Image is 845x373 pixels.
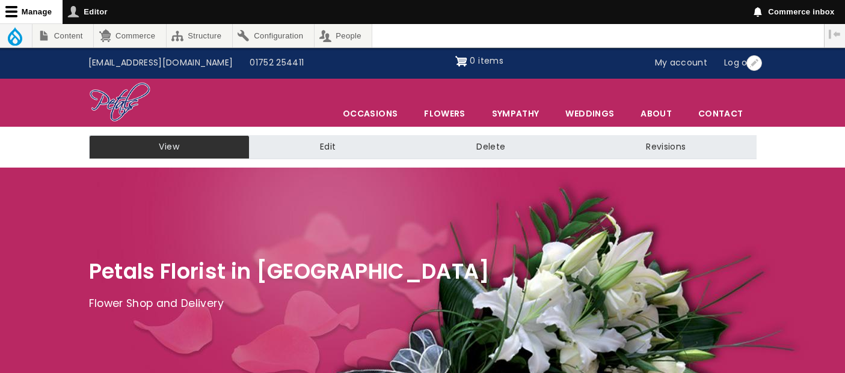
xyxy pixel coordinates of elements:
a: Revisions [576,135,756,159]
a: Delete [406,135,576,159]
img: Shopping cart [455,52,467,71]
a: Edit [250,135,406,159]
a: Configuration [233,24,314,47]
a: Structure [167,24,232,47]
span: 0 items [470,55,503,67]
a: [EMAIL_ADDRESS][DOMAIN_NAME] [80,52,242,74]
a: 01752 254411 [241,52,312,74]
p: Flower Shop and Delivery [89,295,757,313]
a: Contact [686,101,755,126]
a: My account [647,52,716,74]
a: Sympathy [479,101,552,126]
a: About [628,101,684,126]
span: Petals Florist in [GEOGRAPHIC_DATA] [89,256,490,286]
a: View [89,135,250,159]
a: Flowers [411,101,478,126]
span: Occasions [330,101,410,126]
a: Content [32,24,93,47]
span: Weddings [553,101,627,126]
button: Vertical orientation [825,24,845,44]
a: Commerce [94,24,165,47]
a: Log out [716,52,765,74]
button: Open User account menu configuration options [746,55,762,71]
a: Shopping cart 0 items [455,52,503,71]
img: Home [89,82,151,124]
a: People [315,24,372,47]
nav: Tabs [80,135,766,159]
